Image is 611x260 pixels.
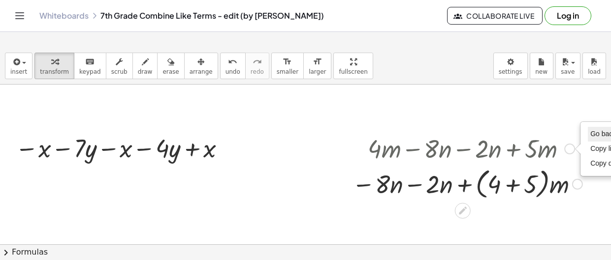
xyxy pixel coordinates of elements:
[309,68,326,75] span: larger
[190,68,213,75] span: arrange
[582,53,606,79] button: load
[74,53,106,79] button: keyboardkeypad
[162,68,179,75] span: erase
[5,53,32,79] button: insert
[313,56,322,68] i: format_size
[12,8,28,24] button: Toggle navigation
[34,53,74,79] button: transform
[447,7,543,25] button: Collaborate Live
[339,68,367,75] span: fullscreen
[545,6,591,25] button: Log in
[251,68,264,75] span: redo
[277,68,298,75] span: smaller
[132,53,158,79] button: draw
[40,68,69,75] span: transform
[245,53,269,79] button: redoredo
[225,68,240,75] span: undo
[493,53,528,79] button: settings
[39,11,89,21] a: Whiteboards
[561,68,575,75] span: save
[138,68,153,75] span: draw
[455,11,534,20] span: Collaborate Live
[455,202,471,218] div: Edit math
[111,68,128,75] span: scrub
[283,56,292,68] i: format_size
[303,53,331,79] button: format_sizelarger
[228,56,237,68] i: undo
[184,53,218,79] button: arrange
[530,53,553,79] button: new
[333,53,373,79] button: fullscreen
[271,53,304,79] button: format_sizesmaller
[253,56,262,68] i: redo
[220,53,246,79] button: undoundo
[85,56,95,68] i: keyboard
[157,53,184,79] button: erase
[10,68,27,75] span: insert
[588,68,601,75] span: load
[499,68,522,75] span: settings
[535,68,547,75] span: new
[555,53,580,79] button: save
[79,68,101,75] span: keypad
[106,53,133,79] button: scrub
